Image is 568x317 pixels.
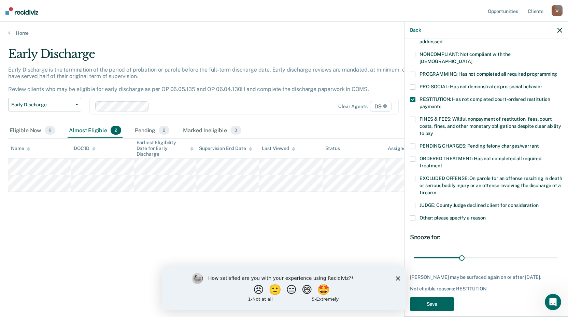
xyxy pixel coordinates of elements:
span: Early Discharge [11,102,73,108]
span: RESTITUTION: Has not completed court-ordered restitution payments [420,96,550,109]
span: 2 [111,126,121,135]
span: PENDING CHARGES: Pending felony charges/warrant [420,143,539,149]
span: NEEDS: On parole and all criminogenic needs have not been addressed [420,32,550,44]
span: JUDGE: County Judge declined client for consideration [420,202,539,208]
div: W [552,5,563,16]
span: 3 [230,126,241,135]
div: Almost Eligible [68,123,123,138]
span: 2 [159,126,169,135]
div: Eligible Now [8,123,57,138]
div: Earliest Eligibility Date for Early Discharge [137,140,194,157]
div: Clear agents [338,104,367,109]
span: FINES & FEES: Willful nonpayment of restitution, fees, court costs, fines, and other monetary obl... [420,116,561,136]
span: PROGRAMMING: Has not completed all required programming [420,71,557,77]
iframe: Survey by Kim from Recidiviz [162,266,406,310]
span: ORDERED TREATMENT: Has not completed all required treatment [420,156,541,168]
div: Last Viewed [262,146,295,151]
span: EXCLUDED OFFENSE: On parole for an offense resulting in death or serious bodily injury or an offe... [420,176,562,195]
button: Back [410,27,421,33]
iframe: Intercom live chat [545,294,561,310]
img: Recidiviz [5,7,38,15]
div: Early Discharge [8,47,434,66]
div: [PERSON_NAME] may be surfaced again on or after [DATE]. [410,274,562,280]
div: Supervision End Date [199,146,252,151]
button: Save [410,297,454,311]
a: Home [8,30,560,36]
p: Early Discharge is the termination of the period of probation or parole before the full-term disc... [8,66,432,93]
div: Status [325,146,340,151]
span: D9 [370,101,392,112]
div: Snooze for: [410,233,562,241]
span: 0 [45,126,55,135]
div: Pending [133,123,171,138]
div: Assigned to [388,146,420,151]
div: Name [11,146,30,151]
span: NONCOMPLIANT: Not compliant with the [DEMOGRAPHIC_DATA] [420,51,511,64]
span: Other: please specify a reason [420,215,486,221]
span: PRO-SOCIAL: Has not demonstrated pro-social behavior [420,84,542,89]
div: Marked Ineligible [182,123,243,138]
div: Not eligible reasons: RESTITUTION [410,286,562,292]
div: DOC ID [74,146,96,151]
